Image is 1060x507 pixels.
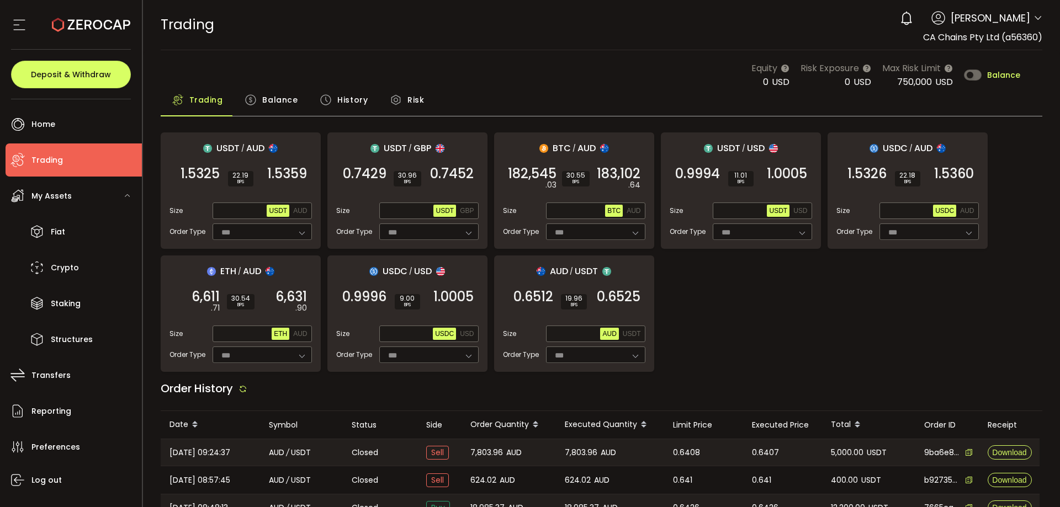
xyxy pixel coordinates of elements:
span: USDT [291,446,311,459]
span: USDT [575,264,598,278]
span: 7,803.96 [565,446,597,459]
span: Order Type [670,227,706,237]
span: AUD [550,264,568,278]
span: USDT [269,207,287,215]
img: usdc_portfolio.svg [369,267,378,276]
span: Max Risk Limit [882,61,941,75]
img: gbp_portfolio.svg [436,144,444,153]
button: ETH [272,328,289,340]
span: AUD [602,330,616,338]
span: Trading [31,152,63,168]
span: Size [670,206,683,216]
span: AUD [577,141,596,155]
i: BPS [733,179,749,185]
span: Staking [51,296,81,312]
span: 624.02 [565,474,591,487]
span: USDT [384,141,407,155]
span: USD [460,330,474,338]
div: Date [161,415,260,434]
span: USDT [623,330,641,338]
span: USDC [935,207,954,215]
div: Order Quantity [462,415,556,434]
em: / [909,143,913,153]
span: AUD [269,446,284,459]
div: Symbol [260,419,343,431]
div: 聊天小组件 [931,388,1060,507]
span: Trading [161,15,214,34]
span: Balance [262,89,298,111]
div: Order ID [915,419,979,431]
img: usdc_portfolio.svg [870,144,878,153]
i: BPS [399,302,416,308]
span: AUD [246,141,264,155]
em: / [286,474,289,487]
span: Equity [751,61,777,75]
img: usdt_portfolio.svg [370,144,379,153]
span: 0.6407 [752,446,779,459]
span: 1.5360 [934,168,974,179]
span: BTC [553,141,571,155]
span: Home [31,116,55,132]
button: AUD [291,328,309,340]
div: Executed Quantity [556,415,664,434]
em: .64 [628,179,640,191]
button: USDT [767,205,789,217]
span: Reporting [31,403,71,419]
span: USDT [291,474,311,487]
em: / [409,143,412,153]
button: AUD [624,205,643,217]
span: Structures [51,332,93,348]
img: usdt_portfolio.svg [203,144,212,153]
img: aud_portfolio.svg [269,144,278,153]
span: USDT [769,207,787,215]
button: USDT [267,205,289,217]
button: AUD [291,205,309,217]
span: 183,102 [597,168,640,179]
span: 6,631 [275,291,307,302]
button: USD [791,205,809,217]
em: .71 [211,302,220,314]
span: 9.00 [399,295,416,302]
span: Order Type [169,227,205,237]
div: Side [417,419,462,431]
iframe: Chat Widget [931,388,1060,507]
span: 30.55 [566,172,585,179]
span: USDT [216,141,240,155]
span: Size [336,206,349,216]
em: / [570,266,573,276]
i: BPS [231,302,250,308]
button: AUD [958,205,976,217]
span: Order Type [836,227,872,237]
span: Closed [352,447,378,458]
em: / [238,266,241,276]
em: / [409,266,412,276]
img: aud_portfolio.svg [937,144,946,153]
button: USDT [621,328,643,340]
img: eth_portfolio.svg [207,267,216,276]
span: USD [772,76,789,88]
span: 0.6512 [513,291,553,302]
button: USDC [933,205,956,217]
button: BTC [605,205,623,217]
span: ETH [274,330,287,338]
span: AUD [500,474,515,487]
button: AUD [600,328,618,340]
span: 0.7452 [430,168,474,179]
span: History [337,89,368,111]
em: / [241,143,245,153]
span: ETH [220,264,236,278]
span: GBP [414,141,431,155]
span: [PERSON_NAME] [951,10,1030,25]
span: USD [854,76,871,88]
span: Fiat [51,224,65,240]
span: 0.641 [752,474,771,487]
span: CA Chains Pty Ltd (a56360) [923,31,1042,44]
span: 624.02 [470,474,496,487]
button: USD [458,328,476,340]
em: / [742,143,745,153]
img: aud_portfolio.svg [600,144,609,153]
span: 0.9994 [675,168,720,179]
span: Order Type [503,350,539,360]
span: Size [503,206,516,216]
span: Size [836,206,850,216]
